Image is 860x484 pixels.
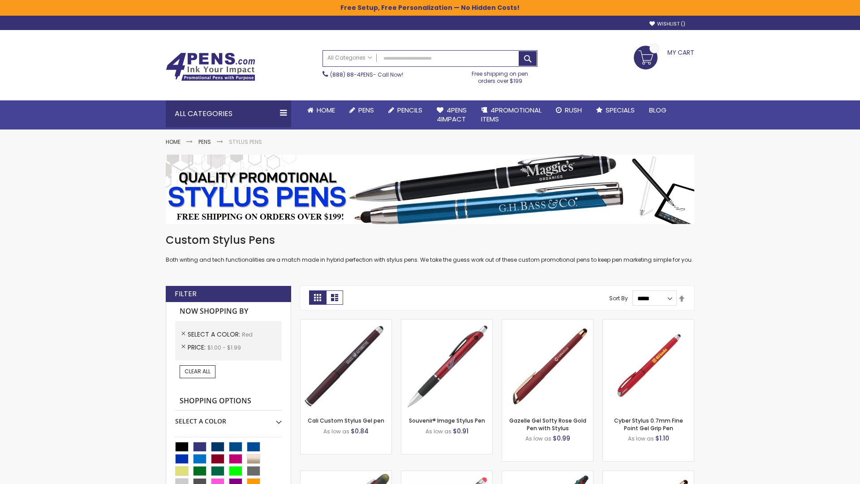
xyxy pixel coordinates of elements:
a: Home [166,138,181,146]
a: 4Pens4impact [430,100,474,130]
a: Rush [549,100,589,120]
span: Pens [358,105,374,115]
img: Gazelle Gel Softy Rose Gold Pen with Stylus-Red [502,320,593,411]
strong: Grid [309,290,326,305]
strong: Now Shopping by [175,302,282,321]
img: Stylus Pens [166,155,694,224]
a: Wishlist [649,21,685,27]
span: As low as [525,435,551,442]
span: 4Pens 4impact [437,105,467,124]
span: $1.10 [655,434,669,443]
a: 4PROMOTIONALITEMS [474,100,549,130]
a: Souvenir® Image Stylus Pen [409,417,485,424]
a: Pens [198,138,211,146]
a: Cyber Stylus 0.7mm Fine Point Gel Grip Pen-Red [603,319,694,327]
a: (888) 88-4PENS [330,71,373,78]
div: Both writing and tech functionalities are a match made in hybrid perfection with stylus pens. We ... [166,233,694,264]
span: $1.00 - $1.99 [207,344,241,351]
span: As low as [628,435,654,442]
div: All Categories [166,100,291,127]
a: Orbitor 4 Color Assorted Ink Metallic Stylus Pens-Red [502,471,593,478]
a: Gazelle Gel Softy Rose Gold Pen with Stylus [509,417,586,432]
h1: Custom Stylus Pens [166,233,694,247]
strong: Filter [175,289,197,299]
span: As low as [323,428,349,435]
span: Specials [606,105,635,115]
a: Cali Custom Stylus Gel pen [308,417,384,424]
a: Souvenir® Image Stylus Pen-Red [401,319,492,327]
a: All Categories [323,51,377,65]
strong: Stylus Pens [229,138,262,146]
label: Sort By [609,294,628,302]
span: $0.91 [453,427,469,436]
strong: Shopping Options [175,392,282,411]
span: Rush [565,105,582,115]
a: Blog [642,100,674,120]
span: Pencils [397,105,422,115]
span: All Categories [327,54,372,61]
a: Islander Softy Gel with Stylus - ColorJet Imprint-Red [401,471,492,478]
span: Blog [649,105,666,115]
a: Pencils [381,100,430,120]
a: Pens [342,100,381,120]
span: $0.99 [553,434,570,443]
span: As low as [426,428,451,435]
span: Price [188,343,207,352]
a: Home [300,100,342,120]
a: Cyber Stylus 0.7mm Fine Point Gel Grip Pen [614,417,683,432]
span: Clear All [185,367,211,375]
a: Cali Custom Stylus Gel pen-Red [301,319,391,327]
img: Cyber Stylus 0.7mm Fine Point Gel Grip Pen-Red [603,320,694,411]
span: 4PROMOTIONAL ITEMS [481,105,542,124]
span: $0.84 [351,427,369,436]
span: Red [242,331,253,338]
a: Gazelle Gel Softy Rose Gold Pen with Stylus - ColorJet-Red [603,471,694,478]
img: Souvenir® Image Stylus Pen-Red [401,320,492,411]
a: Souvenir® Jalan Highlighter Stylus Pen Combo-Red [301,471,391,478]
a: Specials [589,100,642,120]
a: Gazelle Gel Softy Rose Gold Pen with Stylus-Red [502,319,593,327]
div: Free shipping on pen orders over $199 [463,67,538,85]
a: Clear All [180,365,215,378]
div: Select A Color [175,411,282,426]
span: Select A Color [188,330,242,339]
img: Cali Custom Stylus Gel pen-Red [301,320,391,411]
img: 4Pens Custom Pens and Promotional Products [166,52,255,81]
span: - Call Now! [330,71,403,78]
span: Home [317,105,335,115]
